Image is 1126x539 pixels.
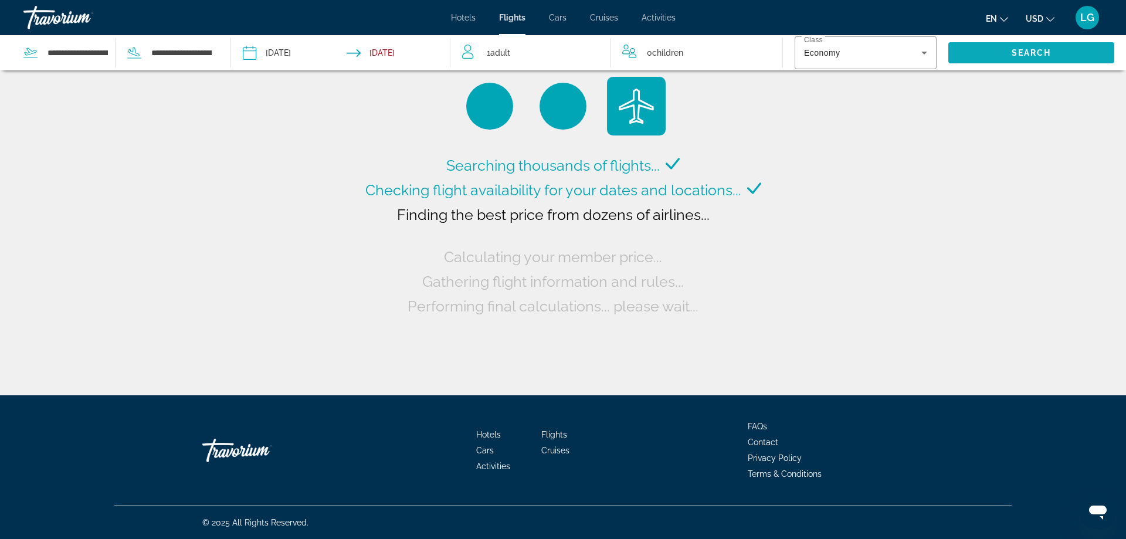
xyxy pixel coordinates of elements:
[397,206,710,223] span: Finding the best price from dozens of airlines...
[590,13,618,22] a: Cruises
[549,13,567,22] a: Cars
[487,45,510,61] span: 1
[476,430,501,439] a: Hotels
[243,35,291,70] button: Depart date: Oct 2, 2025
[408,297,698,315] span: Performing final calculations... please wait...
[647,45,683,61] span: 0
[202,518,308,527] span: © 2025 All Rights Reserved.
[347,35,395,70] button: Return date: Oct 5, 2025
[499,13,525,22] a: Flights
[748,438,778,447] a: Contact
[541,430,567,439] a: Flights
[541,446,569,455] a: Cruises
[1079,492,1117,530] iframe: Button to launch messaging window
[652,48,683,57] span: Children
[986,10,1008,27] button: Change language
[365,181,741,199] span: Checking flight availability for your dates and locations...
[748,422,767,431] a: FAQs
[444,248,662,266] span: Calculating your member price...
[490,48,510,57] span: Adult
[1026,14,1043,23] span: USD
[23,2,141,33] a: Travorium
[986,14,997,23] span: en
[446,157,660,174] span: Searching thousands of flights...
[948,42,1114,63] button: Search
[476,462,510,471] a: Activities
[1072,5,1103,30] button: User Menu
[748,469,822,479] a: Terms & Conditions
[1026,10,1054,27] button: Change currency
[804,48,840,57] span: Economy
[1080,12,1094,23] span: LG
[422,273,684,290] span: Gathering flight information and rules...
[202,433,320,468] a: Travorium
[451,13,476,22] a: Hotels
[1012,48,1052,57] span: Search
[450,35,782,70] button: Travelers: 1 adult, 0 children
[804,36,823,44] mat-label: Class
[476,446,494,455] a: Cars
[748,453,802,463] a: Privacy Policy
[642,13,676,22] a: Activities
